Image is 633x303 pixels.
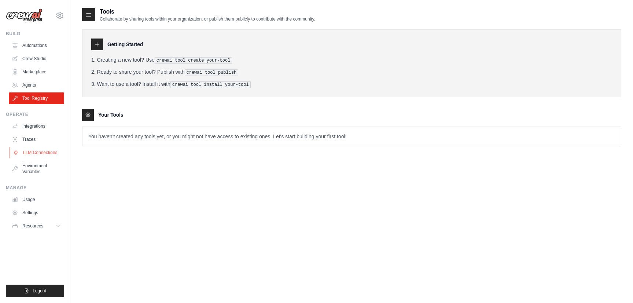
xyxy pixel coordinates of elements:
h3: Getting Started [107,41,143,48]
li: Want to use a tool? Install it with [91,80,612,88]
div: Operate [6,112,64,117]
span: Logout [33,288,46,294]
pre: crewai tool publish [185,69,239,76]
a: Automations [9,40,64,51]
h2: Tools [100,7,315,16]
pre: crewai tool install your-tool [170,81,251,88]
a: Crew Studio [9,53,64,65]
a: LLM Connections [10,147,65,158]
a: Integrations [9,120,64,132]
pre: crewai tool create your-tool [155,57,232,64]
img: Logo [6,8,43,22]
li: Ready to share your tool? Publish with [91,68,612,76]
a: Usage [9,194,64,205]
span: Resources [22,223,43,229]
a: Agents [9,79,64,91]
a: Marketplace [9,66,64,78]
p: Collaborate by sharing tools within your organization, or publish them publicly to contribute wit... [100,16,315,22]
div: Manage [6,185,64,191]
button: Resources [9,220,64,232]
h3: Your Tools [98,111,123,118]
a: Tool Registry [9,92,64,104]
p: You haven't created any tools yet, or you might not have access to existing ones. Let's start bui... [82,127,621,146]
a: Settings [9,207,64,219]
button: Logout [6,285,64,297]
a: Environment Variables [9,160,64,178]
li: Creating a new tool? Use [91,56,612,64]
a: Traces [9,134,64,145]
div: Build [6,31,64,37]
